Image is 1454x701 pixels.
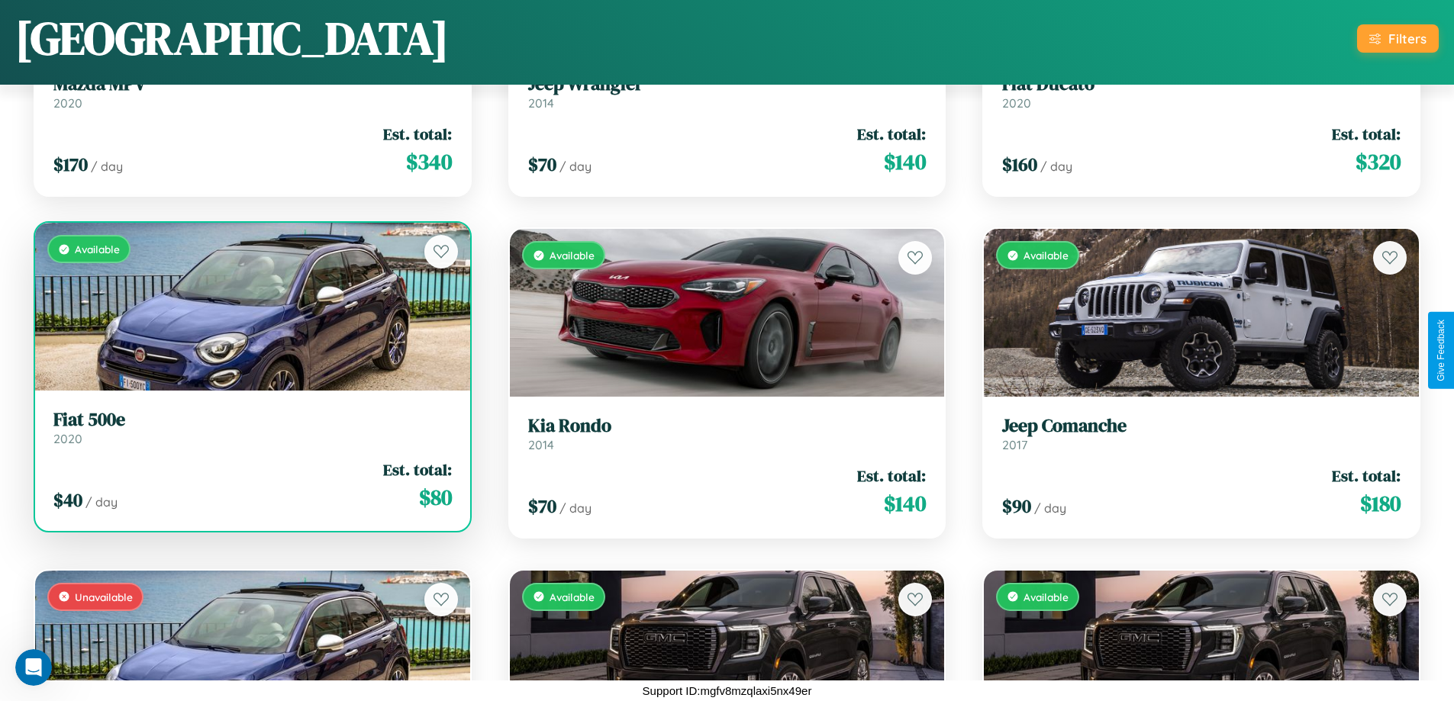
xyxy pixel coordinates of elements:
span: $ 170 [53,152,88,177]
span: Available [550,590,595,603]
a: Fiat 500e2020 [53,409,452,446]
span: 2020 [53,431,82,446]
span: / day [559,500,592,516]
span: Est. total: [857,465,926,487]
span: $ 40 [53,487,82,513]
p: Support ID: mgfv8mzqlaxi5nx49er [643,680,812,701]
a: Jeep Wrangler2014 [528,73,927,111]
h3: Jeep Wrangler [528,73,927,95]
button: Filters [1357,24,1439,53]
span: 2020 [1002,95,1031,111]
div: Filters [1388,31,1427,47]
span: $ 70 [528,494,556,519]
a: Mazda MPV2020 [53,73,452,111]
span: Available [1024,590,1069,603]
span: Available [550,249,595,262]
span: Unavailable [75,590,133,603]
span: 2014 [528,95,554,111]
h3: Fiat 500e [53,409,452,431]
span: / day [1040,159,1072,174]
a: Kia Rondo2014 [528,415,927,452]
span: / day [85,494,118,510]
a: Jeep Comanche2017 [1002,415,1401,452]
h3: Mazda MPV [53,73,452,95]
span: 2017 [1002,437,1027,452]
h3: Kia Rondo [528,415,927,437]
span: Available [1024,249,1069,262]
span: / day [1034,500,1066,516]
span: $ 140 [884,488,926,519]
span: $ 160 [1002,152,1037,177]
span: $ 80 [419,482,452,513]
h3: Jeep Comanche [1002,415,1401,437]
span: / day [91,159,123,174]
div: Give Feedback [1436,320,1446,381]
span: / day [559,159,592,174]
h3: Fiat Ducato [1002,73,1401,95]
span: $ 90 [1002,494,1031,519]
span: Est. total: [383,123,452,145]
span: Available [75,243,120,256]
span: Est. total: [857,123,926,145]
span: Est. total: [1332,123,1401,145]
span: 2014 [528,437,554,452]
span: $ 140 [884,146,926,177]
span: 2020 [53,95,82,111]
a: Fiat Ducato2020 [1002,73,1401,111]
h1: [GEOGRAPHIC_DATA] [15,7,449,69]
span: Est. total: [1332,465,1401,487]
span: Est. total: [383,458,452,481]
span: $ 180 [1360,488,1401,519]
iframe: Intercom live chat [15,649,52,686]
span: $ 70 [528,152,556,177]
span: $ 340 [406,146,452,177]
span: $ 320 [1356,146,1401,177]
